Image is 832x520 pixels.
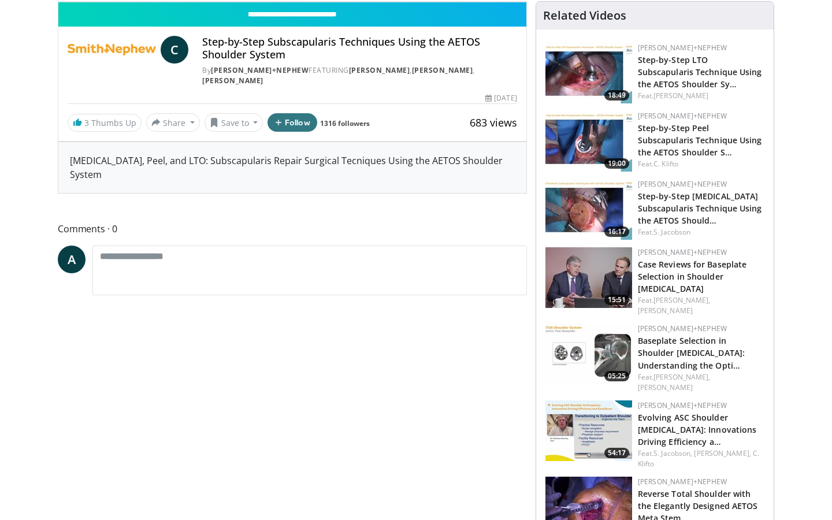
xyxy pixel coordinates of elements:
[653,91,708,101] a: [PERSON_NAME]
[638,324,727,333] a: [PERSON_NAME]+Nephew
[58,221,527,236] span: Comments 0
[58,142,526,193] div: [MEDICAL_DATA], Peel, and LTO: Subscapularis Repair Surgical Tecniques Using the AETOS Shoulder S...
[638,335,745,370] a: Baseplate Selection in Shoulder [MEDICAL_DATA]: Understanding the Opti…
[653,372,710,382] a: [PERSON_NAME],
[638,91,764,101] div: Feat.
[545,324,632,384] a: 05:25
[68,36,156,64] img: Smith+Nephew
[604,158,629,169] span: 19:00
[638,382,693,392] a: [PERSON_NAME]
[653,159,678,169] a: C. Klifto
[68,114,142,132] a: 3 Thumbs Up
[638,448,764,469] div: Feat.
[653,227,690,237] a: S. Jacobson
[545,111,632,172] a: 19:00
[638,448,760,469] a: C. Klifto
[638,179,727,189] a: [PERSON_NAME]+Nephew
[604,226,629,237] span: 16:17
[604,371,629,381] span: 05:25
[202,65,517,86] div: By FEATURING , ,
[545,179,632,240] img: ca45cbb5-4e2d-4a89-993c-d0571e41d102.150x105_q85_crop-smart_upscale.jpg
[146,113,200,132] button: Share
[638,247,727,257] a: [PERSON_NAME]+Nephew
[470,116,517,129] span: 683 views
[202,36,517,61] h4: Step-by-Step Subscapularis Techniques Using the AETOS Shoulder System
[638,111,727,121] a: [PERSON_NAME]+Nephew
[604,448,629,458] span: 54:17
[638,122,762,158] a: Step-by-Step Peel Subscapularis Technique Using the AETOS Shoulder S…
[320,118,370,128] a: 1316 followers
[545,43,632,103] img: 5fb50d2e-094e-471e-87f5-37e6246062e2.150x105_q85_crop-smart_upscale.jpg
[638,43,727,53] a: [PERSON_NAME]+Nephew
[638,191,762,226] a: Step-by-Step [MEDICAL_DATA] Subscapularis Technique Using the AETOS Should…
[545,247,632,308] img: f00e741d-fb3a-4d21-89eb-19e7839cb837.150x105_q85_crop-smart_upscale.jpg
[638,306,693,315] a: [PERSON_NAME]
[412,65,473,75] a: [PERSON_NAME]
[545,324,632,384] img: 4b15b7a9-a58b-4518-b73d-b60939e2e08b.150x105_q85_crop-smart_upscale.jpg
[349,65,410,75] a: [PERSON_NAME]
[653,295,710,305] a: [PERSON_NAME],
[543,9,626,23] h4: Related Videos
[653,448,692,458] a: S. Jacobson,
[604,90,629,101] span: 18:49
[638,54,762,90] a: Step-by-Step LTO Subscapularis Technique Using the AETOS Shoulder Sy…
[545,43,632,103] a: 18:49
[58,246,86,273] a: A
[694,448,751,458] a: [PERSON_NAME],
[268,113,317,132] button: Follow
[638,400,727,410] a: [PERSON_NAME]+Nephew
[638,227,764,237] div: Feat.
[211,65,309,75] a: [PERSON_NAME]+Nephew
[161,36,188,64] a: C
[205,113,263,132] button: Save to
[638,477,727,486] a: [PERSON_NAME]+Nephew
[638,372,764,393] div: Feat.
[638,159,764,169] div: Feat.
[202,76,263,86] a: [PERSON_NAME]
[638,295,764,316] div: Feat.
[545,111,632,172] img: b20f33db-e2ef-4fba-9ed7-2022b8b6c9a2.150x105_q85_crop-smart_upscale.jpg
[545,400,632,461] a: 54:17
[638,259,747,294] a: Case Reviews for Baseplate Selection in Shoulder [MEDICAL_DATA]
[545,179,632,240] a: 16:17
[545,247,632,308] a: 15:51
[604,295,629,305] span: 15:51
[485,93,517,103] div: [DATE]
[545,400,632,461] img: f9b91312-a363-49ed-8cc5-617f19534a51.150x105_q85_crop-smart_upscale.jpg
[84,117,89,128] span: 3
[638,412,757,447] a: Evolving ASC Shoulder [MEDICAL_DATA]: Innovations Driving Efficiency a…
